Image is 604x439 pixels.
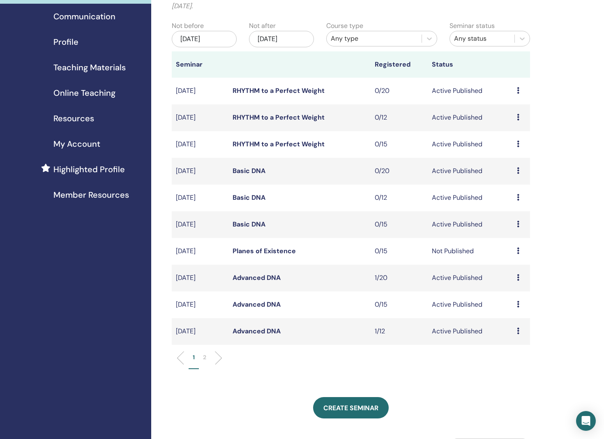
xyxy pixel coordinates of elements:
[371,211,427,238] td: 0/15
[450,21,495,31] label: Seminar status
[326,21,363,31] label: Course type
[371,185,427,211] td: 0/12
[428,211,513,238] td: Active Published
[371,78,427,104] td: 0/20
[172,131,228,158] td: [DATE]
[193,353,195,362] p: 1
[172,265,228,291] td: [DATE]
[233,273,281,282] a: Advanced DNA
[53,112,94,125] span: Resources
[172,185,228,211] td: [DATE]
[172,78,228,104] td: [DATE]
[313,397,389,418] a: Create seminar
[454,34,510,44] div: Any status
[172,291,228,318] td: [DATE]
[172,238,228,265] td: [DATE]
[249,31,314,47] div: [DATE]
[371,265,427,291] td: 1/20
[53,138,100,150] span: My Account
[172,318,228,345] td: [DATE]
[233,327,281,335] a: Advanced DNA
[172,51,228,78] th: Seminar
[249,21,276,31] label: Not after
[428,78,513,104] td: Active Published
[331,34,418,44] div: Any type
[203,353,206,362] p: 2
[233,247,296,255] a: Planes of Existence
[53,61,126,74] span: Teaching Materials
[576,411,596,431] div: Open Intercom Messenger
[428,131,513,158] td: Active Published
[172,104,228,131] td: [DATE]
[53,36,78,48] span: Profile
[233,220,265,229] a: Basic DNA
[172,21,204,31] label: Not before
[172,211,228,238] td: [DATE]
[428,158,513,185] td: Active Published
[233,300,281,309] a: Advanced DNA
[233,113,325,122] a: RHYTHM to a Perfect Weight
[428,265,513,291] td: Active Published
[172,158,228,185] td: [DATE]
[371,104,427,131] td: 0/12
[53,163,125,176] span: Highlighted Profile
[172,31,237,47] div: [DATE]
[371,238,427,265] td: 0/15
[233,140,325,148] a: RHYTHM to a Perfect Weight
[371,318,427,345] td: 1/12
[323,404,378,412] span: Create seminar
[53,87,115,99] span: Online Teaching
[233,166,265,175] a: Basic DNA
[428,238,513,265] td: Not Published
[53,10,115,23] span: Communication
[233,86,325,95] a: RHYTHM to a Perfect Weight
[371,131,427,158] td: 0/15
[428,104,513,131] td: Active Published
[53,189,129,201] span: Member Resources
[428,291,513,318] td: Active Published
[428,185,513,211] td: Active Published
[371,291,427,318] td: 0/15
[233,193,265,202] a: Basic DNA
[428,318,513,345] td: Active Published
[371,158,427,185] td: 0/20
[371,51,427,78] th: Registered
[428,51,513,78] th: Status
